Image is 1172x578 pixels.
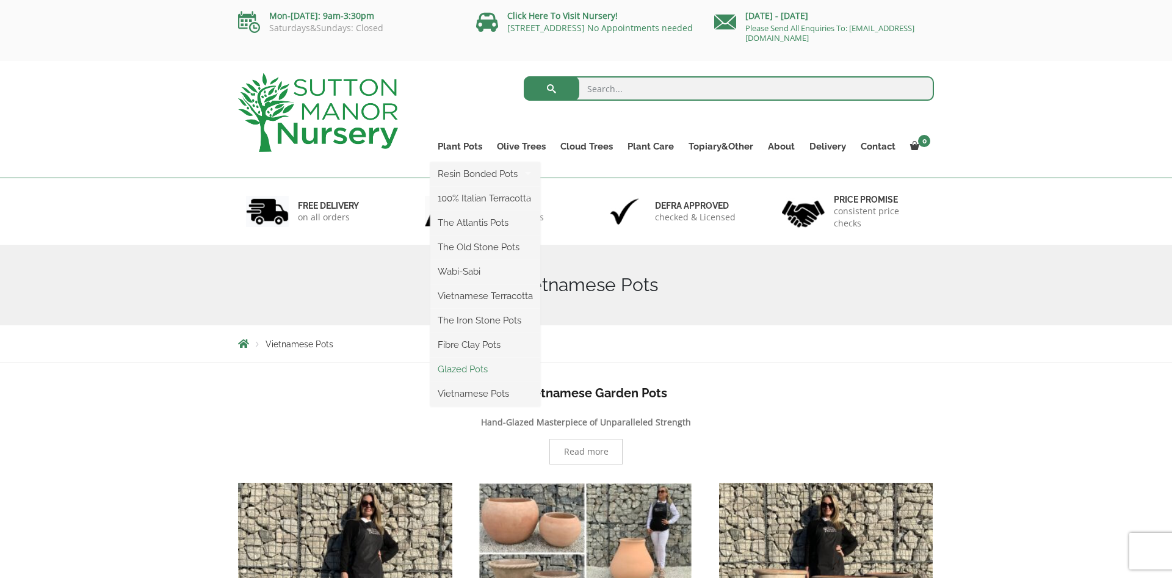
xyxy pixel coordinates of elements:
a: Resin Bonded Pots [430,165,540,183]
a: The Iron Stone Pots [430,311,540,330]
b: Hand-Glazed Masterpiece of Unparalleled Strength [481,416,691,428]
a: Glazed Pots [430,360,540,378]
p: consistent price checks [834,205,927,229]
a: Delivery [802,138,853,155]
a: About [761,138,802,155]
b: XL Vietnamese Garden Pots [505,386,667,400]
img: 2.jpg [425,196,468,227]
a: Plant Pots [430,138,490,155]
a: The Old Stone Pots [430,238,540,256]
a: Olive Trees [490,138,553,155]
img: 4.jpg [782,193,825,230]
a: The Atlantis Pots [430,214,540,232]
a: 0 [903,138,934,155]
h6: Defra approved [655,200,736,211]
span: Vietnamese Pots [266,339,333,349]
a: Wabi-Sabi [430,262,540,281]
a: Plant Care [620,138,681,155]
p: Saturdays&Sundays: Closed [238,23,458,33]
a: Topiary&Other [681,138,761,155]
p: Mon-[DATE]: 9am-3:30pm [238,9,458,23]
a: Contact [853,138,903,155]
h1: Vietnamese Pots [238,274,934,296]
a: Vietnamese Pots [430,385,540,403]
a: Please Send All Enquiries To: [EMAIL_ADDRESS][DOMAIN_NAME] [745,23,914,43]
p: [DATE] - [DATE] [714,9,934,23]
a: Cloud Trees [553,138,620,155]
img: 3.jpg [603,196,646,227]
span: Read more [564,447,609,456]
h6: Price promise [834,194,927,205]
nav: Breadcrumbs [238,339,934,349]
h6: FREE DELIVERY [298,200,359,211]
a: Fibre Clay Pots [430,336,540,354]
span: 0 [918,135,930,147]
input: Search... [524,76,935,101]
a: 100% Italian Terracotta [430,189,540,208]
p: on all orders [298,211,359,223]
a: [STREET_ADDRESS] No Appointments needed [507,22,693,34]
img: 1.jpg [246,196,289,227]
a: Vietnamese Terracotta [430,287,540,305]
p: checked & Licensed [655,211,736,223]
img: logo [238,73,398,152]
a: Click Here To Visit Nursery! [507,10,618,21]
